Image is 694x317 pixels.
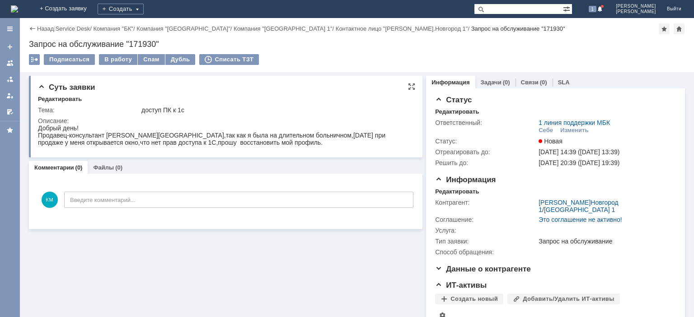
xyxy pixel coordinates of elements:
[435,216,537,223] div: Соглашение:
[435,148,537,156] div: Отреагировать до:
[431,79,469,86] a: Информация
[544,206,615,213] a: [GEOGRAPHIC_DATA] 1
[539,127,553,134] div: Себе
[11,5,18,13] img: logo
[435,248,537,256] div: Способ обращения:
[3,88,17,103] a: Мои заявки
[539,199,619,213] a: [PERSON_NAME]Новгород 1
[98,4,144,14] div: Создать
[558,79,570,86] a: SLA
[38,96,82,103] div: Редактировать
[93,164,114,171] a: Файлы
[11,5,18,13] a: Перейти на домашнюю страницу
[141,106,410,114] div: доступ ПК к 1с
[29,54,40,65] div: Работа с массовостью
[539,119,610,126] a: 1 линия поддержки МБК
[435,199,537,206] div: Контрагент:
[136,25,230,32] a: Компания "[GEOGRAPHIC_DATA]"
[38,117,412,124] div: Описание:
[3,56,17,70] a: Заявки на командах
[539,138,563,145] span: Новая
[93,25,136,32] div: /
[560,127,589,134] div: Изменить
[674,23,685,34] div: Сделать домашней страницей
[435,96,472,104] span: Статус
[93,25,133,32] a: Компания "БК"
[563,4,572,13] span: Расширенный поиск
[56,25,90,32] a: Service Desk
[435,175,496,184] span: Информация
[75,164,83,171] div: (0)
[3,72,17,87] a: Заявки в моей ответственности
[336,25,471,32] div: /
[115,164,122,171] div: (0)
[616,9,656,14] span: [PERSON_NAME]
[659,23,670,34] div: Добавить в избранное
[481,79,502,86] a: Задачи
[54,25,55,32] div: |
[37,25,54,32] a: Назад
[435,188,479,195] div: Редактировать
[38,83,95,92] span: Суть заявки
[38,106,140,114] div: Тема:
[471,25,565,32] div: Запрос на обслуживание "171930"
[56,25,94,32] div: /
[539,159,619,166] span: [DATE] 20:39 ([DATE] 19:39)
[29,40,685,49] div: Запрос на обслуживание "171930"
[539,216,622,223] a: Это соглашение не активно!
[539,148,619,156] span: [DATE] 14:39 ([DATE] 13:39)
[435,119,537,126] div: Ответственный:
[589,6,597,12] span: 1
[136,25,234,32] div: /
[539,238,671,245] div: Запрос на обслуживание
[435,265,531,273] span: Данные о контрагенте
[3,40,17,54] a: Создать заявку
[435,227,537,234] div: Услуга:
[435,238,537,245] div: Тип заявки:
[234,25,336,32] div: /
[336,25,468,32] a: Контактное лицо "[PERSON_NAME].Новгород 1"
[435,159,537,166] div: Решить до:
[521,79,539,86] a: Связи
[234,25,333,32] a: Компания "[GEOGRAPHIC_DATA] 1"
[408,83,415,90] div: На всю страницу
[503,79,510,86] div: (0)
[42,192,58,208] span: КМ
[435,138,537,145] div: Статус:
[540,79,547,86] div: (0)
[539,199,671,213] div: /
[3,105,17,119] a: Мои согласования
[34,164,74,171] a: Комментарии
[435,108,479,115] div: Редактировать
[435,281,487,289] span: ИТ-активы
[616,4,656,9] span: [PERSON_NAME]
